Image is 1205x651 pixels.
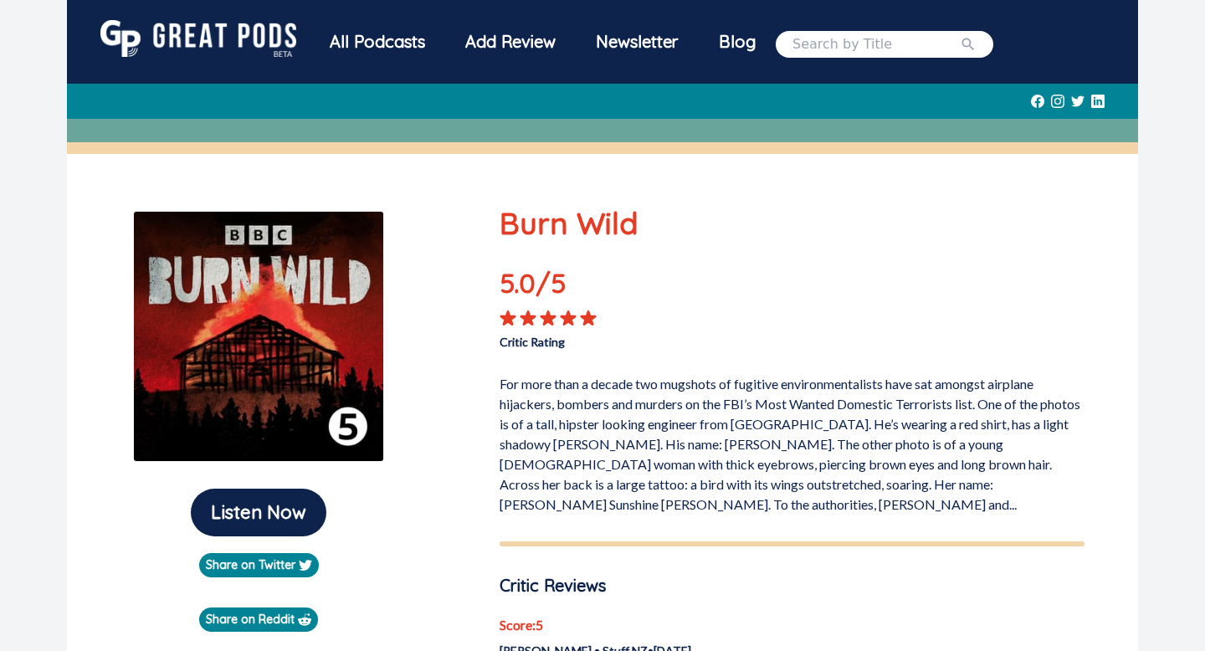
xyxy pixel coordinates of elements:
[576,20,699,64] div: Newsletter
[199,607,318,632] a: Share on Reddit
[500,615,1084,635] p: Score: 5
[445,20,576,64] a: Add Review
[133,211,384,462] img: Burn Wild
[699,20,776,64] a: Blog
[792,34,960,54] input: Search by Title
[576,20,699,68] a: Newsletter
[100,20,296,57] img: GreatPods
[500,326,792,351] p: Critic Rating
[310,20,445,68] a: All Podcasts
[199,553,319,577] a: Share on Twitter
[500,263,617,310] p: 5.0 /5
[500,367,1084,515] p: For more than a decade two mugshots of fugitive environmentalists have sat amongst airplane hijac...
[310,20,445,64] div: All Podcasts
[191,489,326,536] button: Listen Now
[500,201,1084,246] p: Burn Wild
[500,573,1084,598] p: Critic Reviews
